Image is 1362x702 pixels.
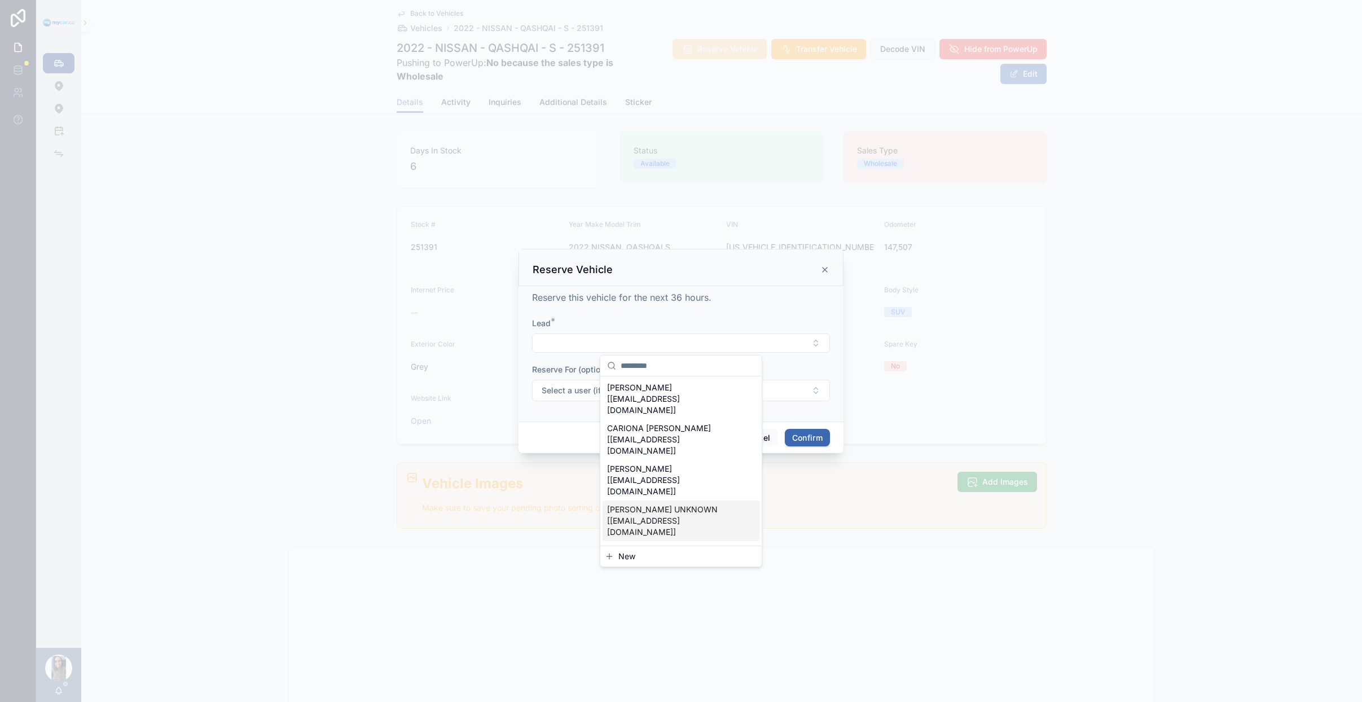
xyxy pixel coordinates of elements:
[532,380,830,401] button: Select Button
[542,385,738,396] span: Select a user (if you are reserving for someone else)
[618,551,635,562] span: New
[532,292,711,303] span: Reserve this vehicle for the next 36 hours.
[533,263,613,277] h3: Reserve Vehicle
[785,429,830,447] button: Confirm
[607,423,741,457] span: CARIONA [PERSON_NAME] [[EMAIL_ADDRESS][DOMAIN_NAME]]
[605,551,757,562] button: New
[607,545,741,578] span: [PERSON_NAME] [[EMAIL_ADDRESS][DOMAIN_NAME]]
[532,318,551,328] span: Lead
[607,463,741,497] span: [PERSON_NAME] [[EMAIL_ADDRESS][DOMAIN_NAME]]
[532,365,614,374] span: Reserve For (optional)
[600,376,762,546] div: Suggestions
[607,504,741,538] span: [PERSON_NAME] UNKNOWN [[EMAIL_ADDRESS][DOMAIN_NAME]]
[532,334,830,353] button: Select Button
[607,382,741,416] span: [PERSON_NAME] [[EMAIL_ADDRESS][DOMAIN_NAME]]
